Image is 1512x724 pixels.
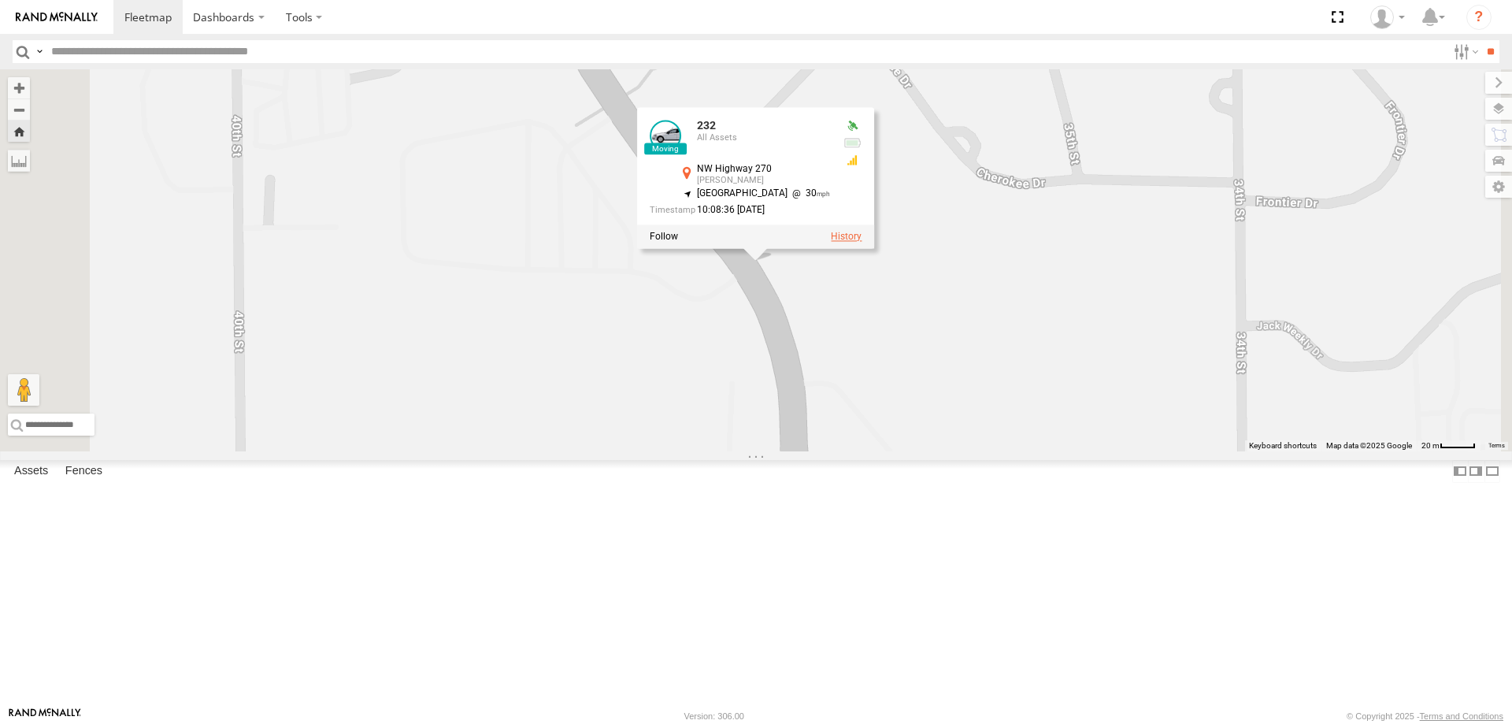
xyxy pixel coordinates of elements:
button: Drag Pegman onto the map to open Street View [8,374,39,406]
a: Terms and Conditions [1420,711,1503,721]
label: Dock Summary Table to the Right [1468,460,1484,483]
div: No voltage information received from this device. [843,137,862,150]
div: NW Highway 270 [697,164,831,174]
div: © Copyright 2025 - [1347,711,1503,721]
div: Steve Basgall [1365,6,1410,29]
button: Zoom in [8,77,30,98]
img: rand-logo.svg [16,12,98,23]
label: Fences [57,460,110,482]
div: Date/time of location update [650,206,831,216]
div: Valid GPS Fix [843,120,862,132]
button: Map Scale: 20 m per 42 pixels [1417,440,1480,451]
div: 232 [697,120,831,132]
button: Keyboard shortcuts [1249,440,1317,451]
label: Hide Summary Table [1484,460,1500,483]
span: 30 [787,187,831,199]
i: ? [1466,5,1492,30]
label: Assets [6,460,56,482]
div: All Assets [697,134,831,143]
div: Version: 306.00 [684,711,744,721]
div: [PERSON_NAME] [697,176,831,185]
a: Visit our Website [9,708,81,724]
label: Search Query [33,40,46,63]
button: Zoom out [8,98,30,121]
label: Search Filter Options [1447,40,1481,63]
label: View Asset History [831,232,862,243]
span: [GEOGRAPHIC_DATA] [697,187,787,199]
label: Dock Summary Table to the Left [1452,460,1468,483]
span: Map data ©2025 Google [1326,441,1412,450]
label: Measure [8,150,30,172]
span: 20 m [1421,441,1440,450]
div: GSM Signal = 3 [843,154,862,166]
a: Terms (opens in new tab) [1488,443,1505,449]
button: Zoom Home [8,121,30,142]
label: Realtime tracking of Asset [650,232,678,243]
label: Map Settings [1485,176,1512,198]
